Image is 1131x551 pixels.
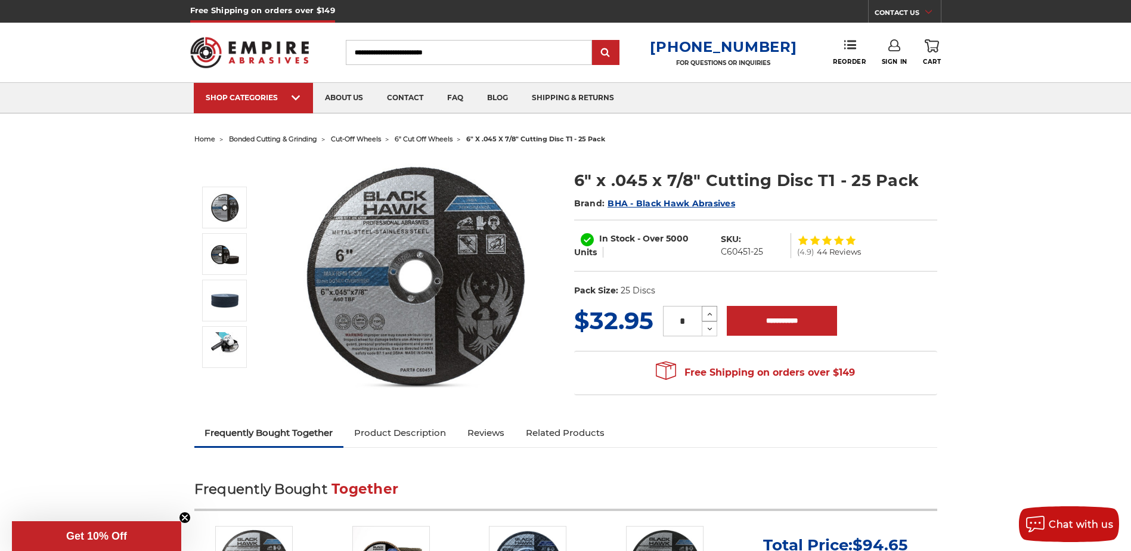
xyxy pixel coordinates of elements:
a: Reorder [833,39,866,65]
span: Free Shipping on orders over $149 [656,361,855,385]
dd: 25 Discs [621,284,655,297]
img: 6" x .045 x 7/8" Cutting Disc T1 [210,193,240,222]
span: 6" x .045 x 7/8" cutting disc t1 - 25 pack [466,135,605,143]
input: Submit [594,41,618,65]
span: 5000 [666,233,689,244]
a: about us [313,83,375,113]
button: Chat with us [1019,506,1119,542]
span: - Over [637,233,664,244]
span: Units [574,247,597,258]
p: FOR QUESTIONS OR INQUIRIES [650,59,797,67]
a: contact [375,83,435,113]
span: Frequently Bought [194,481,327,497]
a: shipping & returns [520,83,626,113]
dd: C60451-25 [721,246,763,258]
h1: 6" x .045 x 7/8" Cutting Disc T1 - 25 Pack [574,169,937,192]
a: CONTACT US [875,6,941,23]
img: 6 inch metal cutting angle grinder cut off wheel [210,332,240,362]
span: (4.9) [797,248,814,256]
img: Empire Abrasives [190,29,309,76]
a: [PHONE_NUMBER] [650,38,797,55]
span: Get 10% Off [66,530,127,542]
a: blog [475,83,520,113]
span: Together [331,481,398,497]
img: 6" x .045 x 7/8" Cut Off wheel [210,239,240,269]
a: bonded cutting & grinding [229,135,317,143]
a: Product Description [343,420,457,446]
a: BHA - Black Hawk Abrasives [608,198,735,209]
dt: Pack Size: [574,284,618,297]
span: Cart [923,58,941,66]
span: $32.95 [574,306,653,335]
span: 44 Reviews [817,248,861,256]
div: SHOP CATEGORIES [206,93,301,102]
a: Related Products [515,420,615,446]
img: 6" x .045 x 7/8" Cutting Disc T1 [296,156,535,395]
span: Reorder [833,58,866,66]
a: Cart [923,39,941,66]
dt: SKU: [721,233,741,246]
a: Frequently Bought Together [194,420,344,446]
button: Close teaser [179,512,191,524]
span: Sign In [882,58,907,66]
span: Brand: [574,198,605,209]
a: home [194,135,215,143]
div: Get 10% OffClose teaser [12,521,181,551]
a: 6" cut off wheels [395,135,453,143]
span: Chat with us [1049,519,1113,530]
a: Reviews [457,420,515,446]
img: 6" x .045 x 7/8" Cut Off Disks 25 Pack [210,286,240,315]
a: cut-off wheels [331,135,381,143]
a: faq [435,83,475,113]
span: In Stock [599,233,635,244]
